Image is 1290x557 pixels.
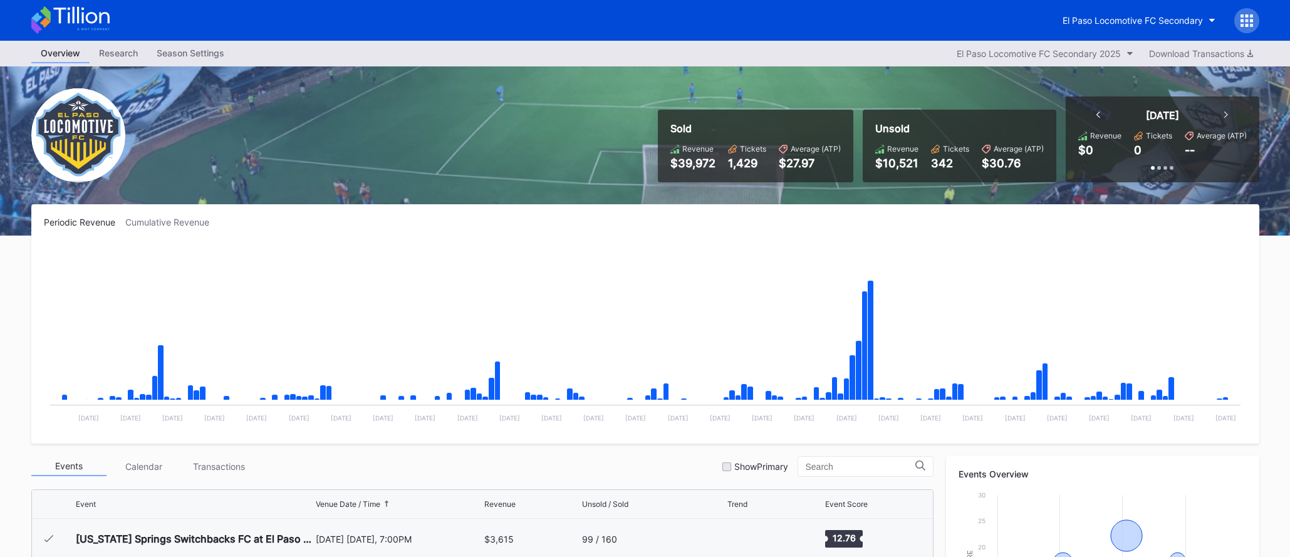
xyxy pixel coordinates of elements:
text: [DATE] [1004,414,1025,422]
div: Show Primary [734,461,788,472]
div: Research [90,44,147,62]
div: Transactions [182,457,257,476]
div: $30.76 [982,157,1044,170]
a: Research [90,44,147,63]
text: [DATE] [457,414,477,422]
text: [DATE] [667,414,688,422]
text: 20 [978,543,986,551]
text: [DATE] [373,414,393,422]
text: [DATE] [583,414,604,422]
div: Revenue [887,144,918,154]
div: El Paso Locomotive FC Secondary [1063,15,1203,26]
text: [DATE] [878,414,898,422]
div: $39,972 [670,157,715,170]
text: [DATE] [920,414,941,422]
div: Cumulative Revenue [125,217,219,227]
div: $10,521 [875,157,918,170]
text: [DATE] [415,414,435,422]
div: [US_STATE] Springs Switchbacks FC at El Paso Locomotive FC [76,533,313,545]
div: Tickets [1146,131,1172,140]
text: [DATE] [962,414,983,422]
div: Download Transactions [1149,48,1253,59]
div: Average (ATP) [791,144,841,154]
div: 1,429 [728,157,766,170]
div: 0 [1134,143,1142,157]
div: El Paso Locomotive FC Secondary 2025 [957,48,1121,59]
text: 30 [978,491,986,499]
div: Season Settings [147,44,234,62]
div: $0 [1078,143,1093,157]
text: [DATE] [1046,414,1067,422]
div: Average (ATP) [994,144,1044,154]
text: [DATE] [1131,414,1152,422]
text: 12.76 [833,533,856,543]
div: Unsold [875,122,1044,135]
div: Calendar [107,457,182,476]
div: -- [1185,143,1195,157]
text: [DATE] [541,414,562,422]
text: [DATE] [162,414,182,422]
text: [DATE] [1215,414,1235,422]
text: 25 [978,517,986,524]
div: Events Overview [959,469,1247,479]
text: [DATE] [204,414,225,422]
div: Revenue [1090,131,1121,140]
div: Trend [727,499,747,509]
div: 342 [931,157,969,170]
img: El_Paso_Locomotive_FC_Secondary.png [31,88,125,182]
div: Revenue [484,499,516,509]
a: Overview [31,44,90,63]
text: [DATE] [120,414,141,422]
text: [DATE] [78,414,98,422]
text: [DATE] [625,414,646,422]
text: [DATE] [1173,414,1194,422]
div: $3,615 [484,534,514,544]
a: Season Settings [147,44,234,63]
text: [DATE] [794,414,814,422]
svg: Chart title [44,243,1247,431]
text: [DATE] [246,414,267,422]
div: Average (ATP) [1197,131,1247,140]
text: [DATE] [499,414,519,422]
text: [DATE] [709,414,730,422]
div: Periodic Revenue [44,217,125,227]
div: Tickets [740,144,766,154]
button: El Paso Locomotive FC Secondary 2025 [950,45,1140,62]
text: [DATE] [330,414,351,422]
div: 99 / 160 [582,534,617,544]
div: Unsold / Sold [582,499,628,509]
div: $27.97 [779,157,841,170]
div: Events [31,457,107,476]
button: El Paso Locomotive FC Secondary [1053,9,1225,32]
svg: Chart title [727,523,765,554]
text: [DATE] [752,414,772,422]
text: [DATE] [288,414,309,422]
div: Venue Date / Time [316,499,380,509]
div: Tickets [943,144,969,154]
div: Revenue [682,144,714,154]
div: [DATE] [1146,109,1179,122]
div: Sold [670,122,841,135]
text: [DATE] [836,414,856,422]
text: [DATE] [1089,414,1110,422]
input: Search [806,462,915,472]
button: Download Transactions [1143,45,1259,62]
div: [DATE] [DATE], 7:00PM [316,534,482,544]
div: Event Score [825,499,868,509]
div: Event [76,499,96,509]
